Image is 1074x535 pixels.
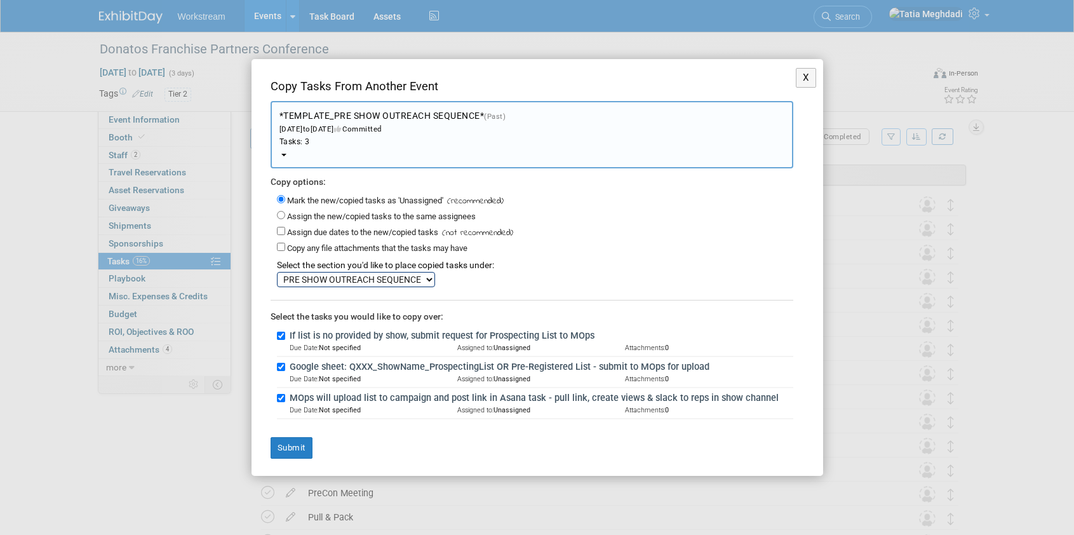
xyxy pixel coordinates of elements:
td: 0 [625,405,793,415]
td: Not specified [290,374,457,384]
span: Attachments: [625,344,665,352]
span: Assigned to: [457,406,493,414]
td: 0 [625,374,793,384]
label: MOps will upload list to campaign and post link in Asana task - pull link, create views & slack t... [286,391,793,405]
label: If list is no provided by show, submit request for Prospecting List to MOps [286,329,793,343]
span: (Past) [484,112,506,121]
div: Select the section you'd like to place copied tasks under: [277,259,793,272]
span: Due Date: [290,375,319,383]
td: Not specified [290,343,457,353]
span: Due Date: [290,406,319,414]
button: Submit [271,437,312,459]
span: to [303,125,311,133]
label: Assign due dates to the new/copied tasks [287,227,438,237]
span: (recommended) [443,195,504,208]
label: Copy any file attachments that the tasks may have [287,243,467,253]
button: X [796,68,817,88]
span: (not recommended) [438,227,513,240]
label: Google sheet: QXXX_ShowName_ProspectingList OR Pre-Registered List - submit to MOps for upload [286,360,793,374]
span: Attachments: [625,375,665,383]
label: Mark the new/copied tasks as 'Unassigned' [287,196,443,205]
span: Assigned to: [457,375,493,383]
span: [DATE] [DATE] Committed [279,112,514,133]
td: Unassigned [457,374,625,384]
td: Unassigned [457,343,625,353]
div: Tasks: 3 [279,137,784,147]
td: 0 [625,343,793,353]
td: Unassigned [457,405,625,415]
span: Assigned to: [457,344,493,352]
span: Attachments: [625,406,665,414]
div: Select the tasks you would like to copy over: [271,300,793,323]
span: Due Date: [290,344,319,352]
button: *TEMPLATE_PRE SHOW OUTREACH SEQUENCE*(Past)[DATE]to[DATE]CommittedTasks: 3 [271,101,793,168]
td: Not specified [290,405,457,415]
label: Assign the new/copied tasks to the same assignees [287,212,476,221]
div: Copy options: [271,176,793,189]
div: Copy Tasks From Another Event [271,78,793,101]
span: *TEMPLATE_PRE SHOW OUTREACH SEQUENCE* [279,111,784,147]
